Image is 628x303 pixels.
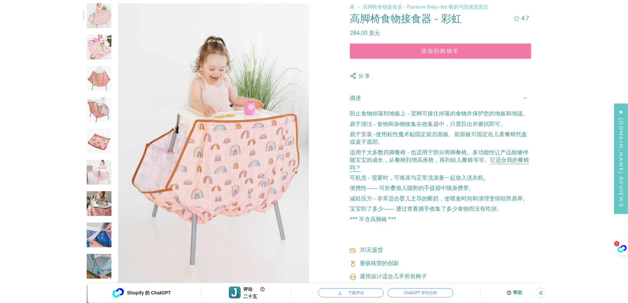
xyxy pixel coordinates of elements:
button: 添加到购物车 [350,44,531,59]
font: 需要时，可将其与正常洗涤量一起放入洗衣机。 [372,174,489,182]
font: - 也适用于部分两脚餐椅。多功能性让产品能够伴随宝宝的成长，从餐椅到增高座椅，再到幼儿餐椅等等。 [350,149,528,164]
font: 屡获殊荣的创新 [360,259,399,267]
font: 通过查看捕手收集了多少食物而没有吃掉。 [396,205,502,213]
div: 点击打开 Judge.me 浮动评论标签 [614,103,628,214]
font: 食物和杂物收集在收集器中，只需舀出并擦拭即可。 [377,120,506,128]
font: 可机洗 [350,174,367,182]
font: 宽网可接住掉落的食物并保护您的地板和地毯。 [411,110,528,117]
font: 4.7 [521,15,529,22]
font: 高脚椅食物接食器 - Rainbow Baby-led 断奶与防溅垫围兜 [363,4,488,10]
font: 添加到购物车 [421,48,459,55]
font: 防止食物掉落到地板上 [350,110,406,117]
font: 可折叠放入随附的手提箱中随身携带。 [379,184,474,192]
font: 30天退货 [360,246,383,254]
a: 它适合我的餐椅吗？ [350,156,529,173]
font: 宝宝吃了多少—— [350,205,395,213]
font: 它适合我的餐椅吗？ [350,156,529,171]
font: 描述 [350,94,361,102]
font: 通用设计适合几乎所有椅子 [360,273,427,280]
font: 便携性—— [350,184,378,192]
font: - [407,110,409,117]
button: 分享 [350,69,371,83]
font: 家 [350,4,355,11]
font: 高脚椅食物接食器 - 彩虹 [350,12,462,26]
font: 减轻压力 [350,195,372,202]
summary: 描述 [350,89,531,107]
font: 分享 [358,73,371,80]
a: 家 [350,3,355,11]
font: 适用于大多数四脚餐椅 [350,149,406,156]
font: - [374,131,376,138]
font: 易于清洁 - [350,120,376,128]
font: - 非常适合婴儿主导的断奶，使喂食时间和清理变得轻而易举。 [374,195,528,202]
font: 284.00 美元 [350,29,380,37]
button: 4.68（满分 5.0）星 [510,14,531,23]
div: 4.68（满分 5.0）星 [514,16,520,21]
font: 使用粘性魔术贴固定前后面板。前面板可固定在儿童餐椅托盘或桌子底部。 [350,131,527,146]
font: - [368,174,370,182]
font: 易于安装 [350,131,372,138]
